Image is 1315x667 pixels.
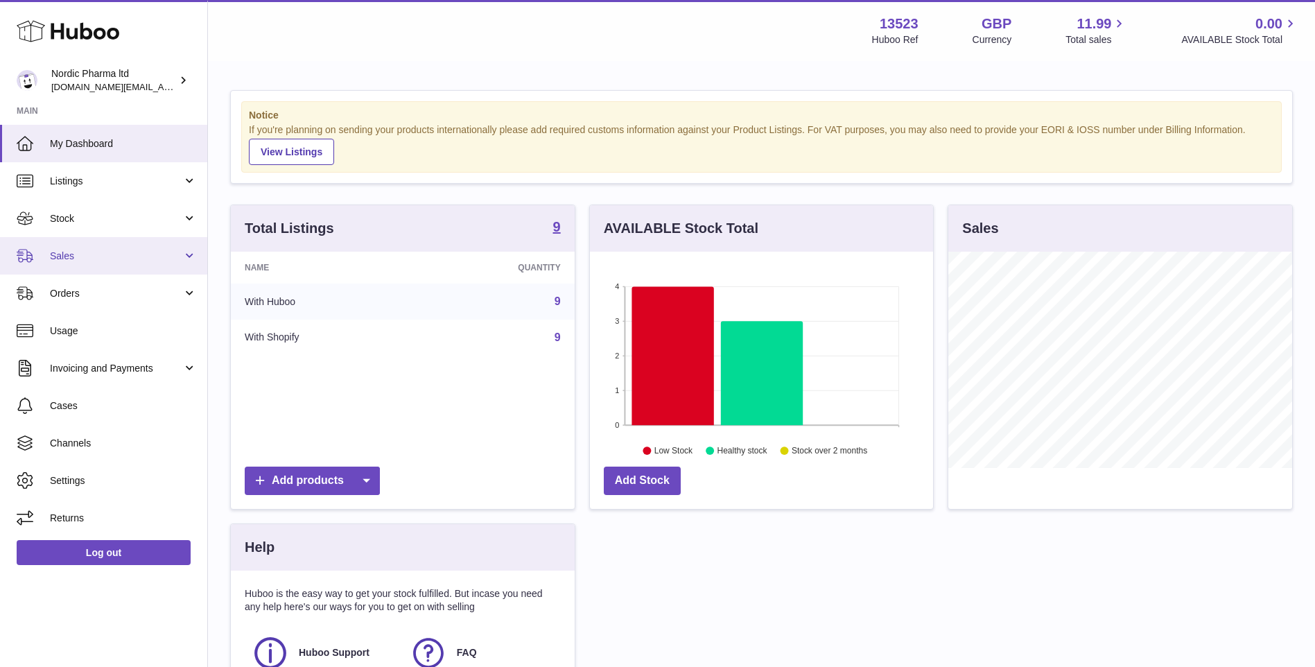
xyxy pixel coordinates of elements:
[50,287,182,300] span: Orders
[1181,33,1298,46] span: AVAILABLE Stock Total
[245,467,380,495] a: Add products
[792,446,867,456] text: Stock over 2 months
[555,331,561,343] a: 9
[50,175,182,188] span: Listings
[553,220,561,234] strong: 9
[973,33,1012,46] div: Currency
[416,252,574,284] th: Quantity
[249,139,334,165] a: View Listings
[51,81,276,92] span: [DOMAIN_NAME][EMAIL_ADDRESS][DOMAIN_NAME]
[553,220,561,236] a: 9
[982,15,1011,33] strong: GBP
[880,15,918,33] strong: 13523
[555,295,561,307] a: 9
[1065,15,1127,46] a: 11.99 Total sales
[17,540,191,565] a: Log out
[50,362,182,375] span: Invoicing and Payments
[231,284,416,320] td: With Huboo
[604,219,758,238] h3: AVAILABLE Stock Total
[50,437,197,450] span: Channels
[1065,33,1127,46] span: Total sales
[245,587,561,614] p: Huboo is the easy way to get your stock fulfilled. But incase you need any help here's our ways f...
[962,219,998,238] h3: Sales
[249,123,1274,165] div: If you're planning on sending your products internationally please add required customs informati...
[245,538,275,557] h3: Help
[299,646,369,659] span: Huboo Support
[615,386,619,395] text: 1
[50,137,197,150] span: My Dashboard
[615,317,619,325] text: 3
[1077,15,1111,33] span: 11.99
[50,250,182,263] span: Sales
[654,446,693,456] text: Low Stock
[604,467,681,495] a: Add Stock
[249,109,1274,122] strong: Notice
[615,421,619,429] text: 0
[615,352,619,360] text: 2
[50,212,182,225] span: Stock
[457,646,477,659] span: FAQ
[50,512,197,525] span: Returns
[245,219,334,238] h3: Total Listings
[231,252,416,284] th: Name
[717,446,767,456] text: Healthy stock
[50,474,197,487] span: Settings
[615,282,619,291] text: 4
[50,399,197,413] span: Cases
[17,70,37,91] img: accounts.uk@nordicpharma.com
[50,324,197,338] span: Usage
[1181,15,1298,46] a: 0.00 AVAILABLE Stock Total
[872,33,918,46] div: Huboo Ref
[51,67,176,94] div: Nordic Pharma ltd
[1255,15,1282,33] span: 0.00
[231,320,416,356] td: With Shopify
